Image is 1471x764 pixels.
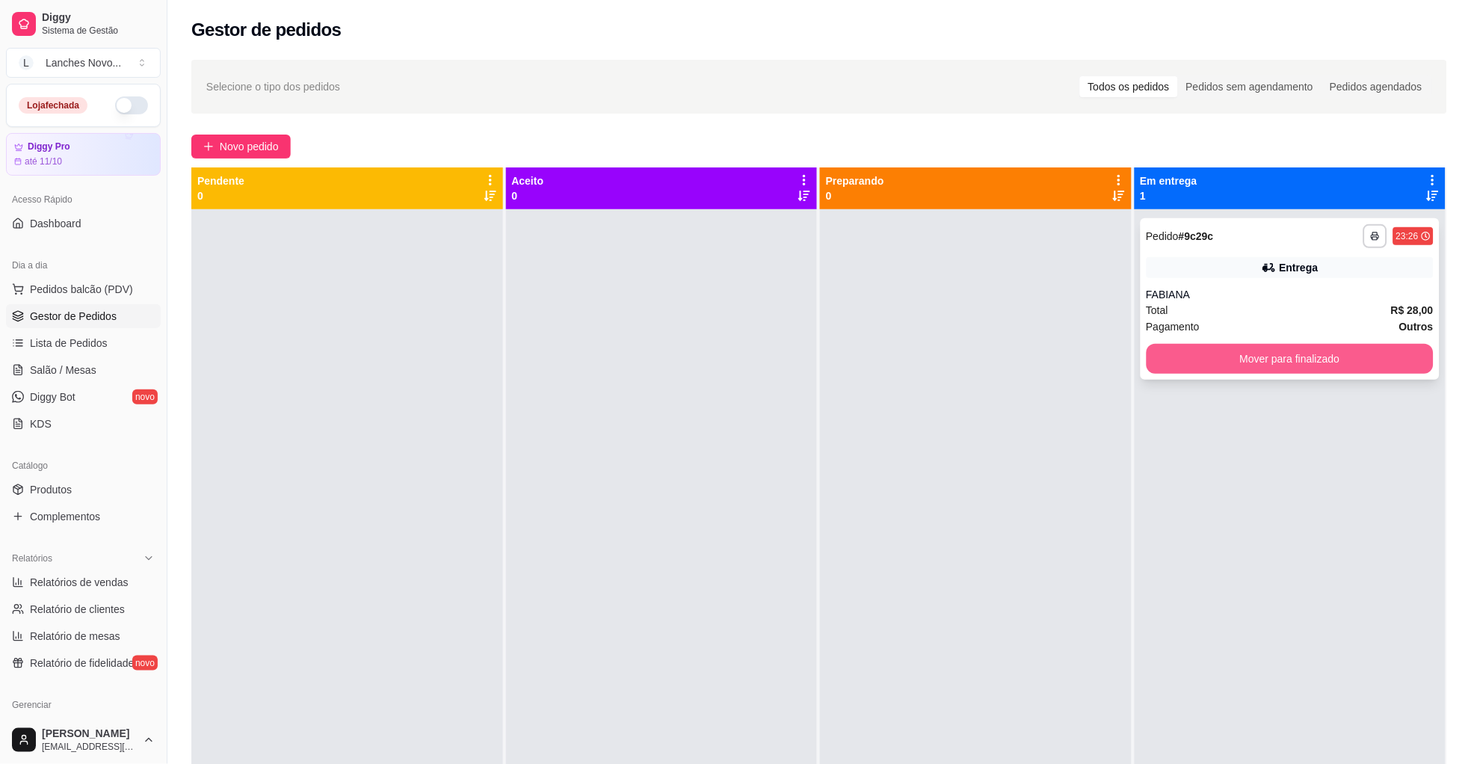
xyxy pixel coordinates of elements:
[30,416,52,431] span: KDS
[30,389,75,404] span: Diggy Bot
[1396,230,1419,242] div: 23:26
[191,18,342,42] h2: Gestor de pedidos
[30,656,134,671] span: Relatório de fidelidade
[19,97,87,114] div: Loja fechada
[28,141,70,153] article: Diggy Pro
[6,133,161,176] a: Diggy Proaté 11/10
[197,173,244,188] p: Pendente
[1391,304,1434,316] strong: R$ 28,00
[206,78,340,95] span: Selecione o tipo dos pedidos
[1080,76,1178,97] div: Todos os pedidos
[30,309,117,324] span: Gestor de Pedidos
[42,727,137,741] span: [PERSON_NAME]
[512,188,544,203] p: 0
[1179,230,1214,242] strong: # 9c29c
[826,188,884,203] p: 0
[30,216,81,231] span: Dashboard
[1280,260,1319,275] div: Entrega
[19,55,34,70] span: L
[1147,287,1434,302] div: FABIANA
[6,597,161,621] a: Relatório de clientes
[6,412,161,436] a: KDS
[30,336,108,351] span: Lista de Pedidos
[30,363,96,378] span: Salão / Mesas
[6,331,161,355] a: Lista de Pedidos
[30,575,129,590] span: Relatórios de vendas
[1399,321,1434,333] strong: Outros
[12,552,52,564] span: Relatórios
[1178,76,1322,97] div: Pedidos sem agendamento
[6,505,161,529] a: Complementos
[6,304,161,328] a: Gestor de Pedidos
[6,624,161,648] a: Relatório de mesas
[220,138,279,155] span: Novo pedido
[42,741,137,753] span: [EMAIL_ADDRESS][DOMAIN_NAME]
[6,188,161,212] div: Acesso Rápido
[42,11,155,25] span: Diggy
[6,651,161,675] a: Relatório de fidelidadenovo
[1147,318,1200,335] span: Pagamento
[25,155,62,167] article: até 11/10
[6,454,161,478] div: Catálogo
[6,277,161,301] button: Pedidos balcão (PDV)
[197,188,244,203] p: 0
[1147,344,1434,374] button: Mover para finalizado
[1141,173,1197,188] p: Em entrega
[191,135,291,158] button: Novo pedido
[6,48,161,78] button: Select a team
[6,253,161,277] div: Dia a dia
[6,385,161,409] a: Diggy Botnovo
[6,570,161,594] a: Relatórios de vendas
[6,212,161,235] a: Dashboard
[42,25,155,37] span: Sistema de Gestão
[6,358,161,382] a: Salão / Mesas
[30,602,125,617] span: Relatório de clientes
[1322,76,1431,97] div: Pedidos agendados
[1147,230,1179,242] span: Pedido
[203,141,214,152] span: plus
[115,96,148,114] button: Alterar Status
[1141,188,1197,203] p: 1
[30,482,72,497] span: Produtos
[1147,302,1169,318] span: Total
[6,478,161,502] a: Produtos
[30,509,100,524] span: Complementos
[30,282,133,297] span: Pedidos balcão (PDV)
[6,6,161,42] a: DiggySistema de Gestão
[30,629,120,644] span: Relatório de mesas
[6,693,161,717] div: Gerenciar
[826,173,884,188] p: Preparando
[46,55,121,70] div: Lanches Novo ...
[512,173,544,188] p: Aceito
[6,722,161,758] button: [PERSON_NAME][EMAIL_ADDRESS][DOMAIN_NAME]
